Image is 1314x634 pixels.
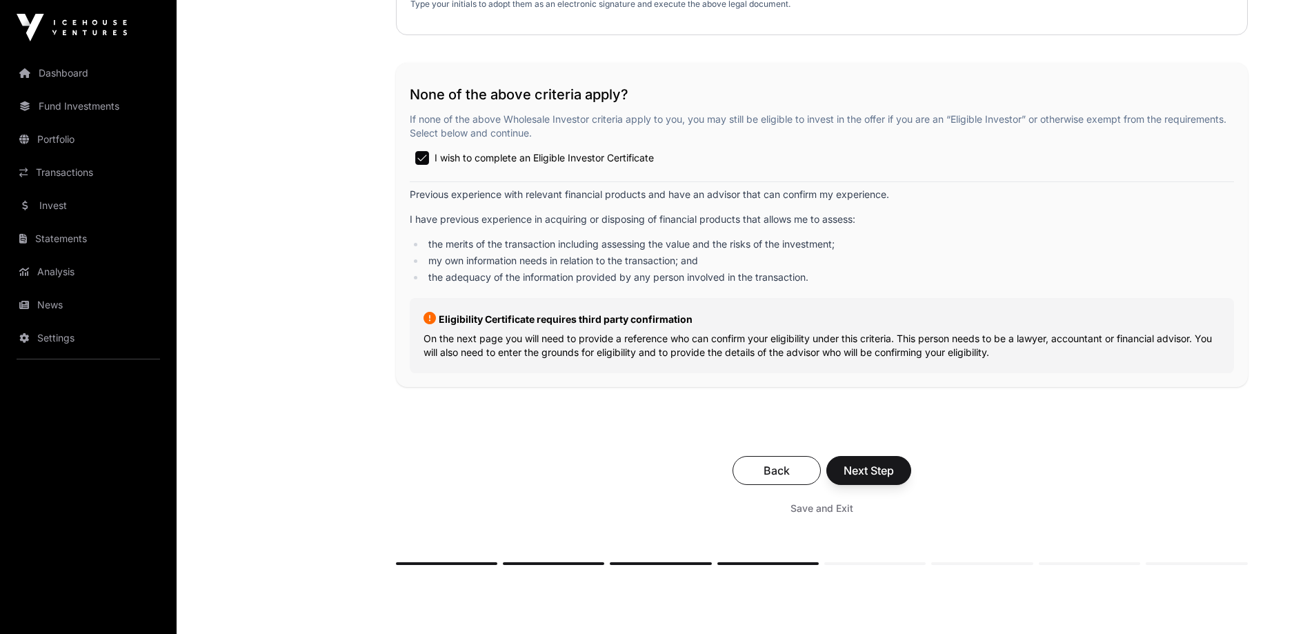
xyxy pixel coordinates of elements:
[410,85,1234,104] h2: None of the above criteria apply?
[11,290,166,320] a: News
[733,456,821,485] button: Back
[1245,568,1314,634] iframe: Chat Widget
[844,462,894,479] span: Next Step
[424,312,1220,326] p: Eligibility Certificate requires third party confirmation
[750,462,804,479] span: Back
[11,91,166,121] a: Fund Investments
[11,157,166,188] a: Transactions
[425,270,1234,284] li: the adequacy of the information provided by any person involved in the transaction.
[425,237,1234,251] li: the merits of the transaction including assessing the value and the risks of the investment;
[410,212,1234,226] p: I have previous experience in acquiring or disposing of financial products that allows me to assess:
[410,188,1234,201] p: Previous experience with relevant financial products and have an advisor that can confirm my expe...
[11,124,166,155] a: Portfolio
[11,58,166,88] a: Dashboard
[790,502,853,515] span: Save and Exit
[435,151,654,165] span: I wish to complete an Eligible Investor Certificate
[774,496,870,521] button: Save and Exit
[11,190,166,221] a: Invest
[826,456,911,485] button: Next Step
[17,14,127,41] img: Icehouse Ventures Logo
[410,112,1234,140] p: If none of the above Wholesale Investor criteria apply to you, you may still be eligible to inves...
[11,323,166,353] a: Settings
[425,254,1234,268] li: my own information needs in relation to the transaction; and
[11,224,166,254] a: Statements
[11,257,166,287] a: Analysis
[424,332,1220,359] p: On the next page you will need to provide a reference who can confirm your eligibility under this...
